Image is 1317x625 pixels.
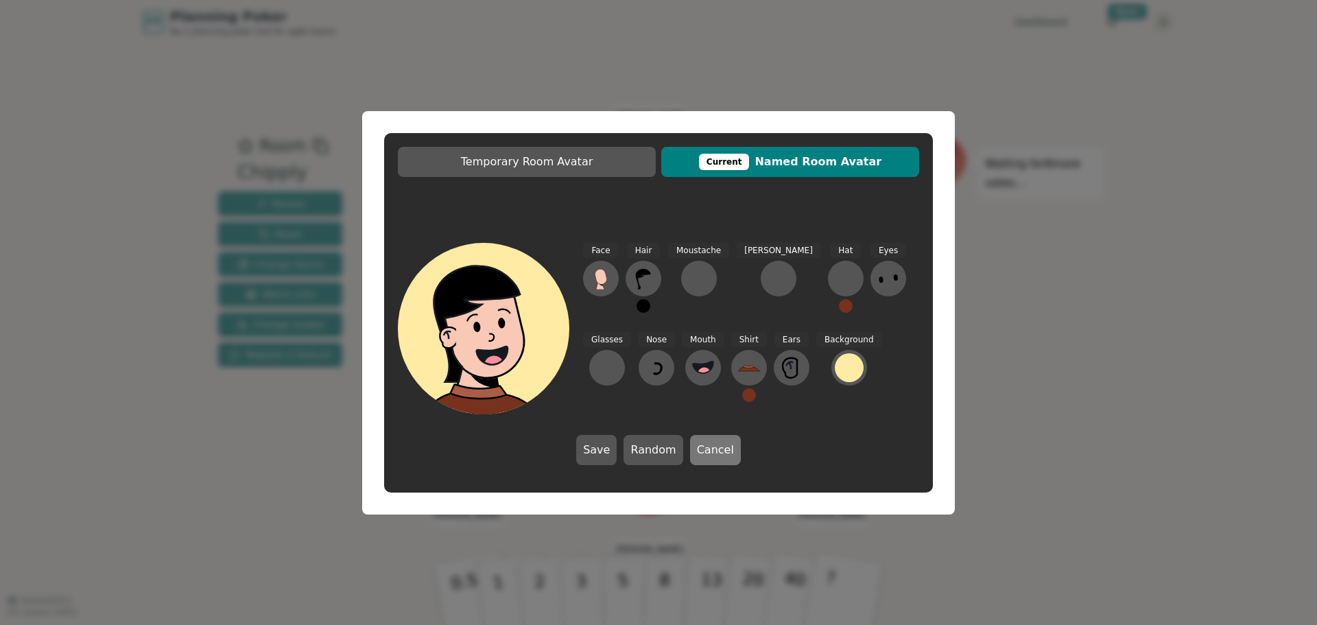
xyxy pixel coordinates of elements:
[576,435,617,465] button: Save
[699,154,750,170] div: This avatar will be displayed in dedicated rooms
[816,332,882,348] span: Background
[583,332,631,348] span: Glasses
[682,332,724,348] span: Mouth
[398,147,656,177] button: Temporary Room Avatar
[668,154,912,170] span: Named Room Avatar
[774,332,809,348] span: Ears
[668,243,729,259] span: Moustache
[736,243,821,259] span: [PERSON_NAME]
[830,243,861,259] span: Hat
[661,147,919,177] button: CurrentNamed Room Avatar
[731,332,767,348] span: Shirt
[870,243,906,259] span: Eyes
[690,435,741,465] button: Cancel
[624,435,683,465] button: Random
[638,332,675,348] span: Nose
[405,154,649,170] span: Temporary Room Avatar
[627,243,661,259] span: Hair
[583,243,618,259] span: Face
